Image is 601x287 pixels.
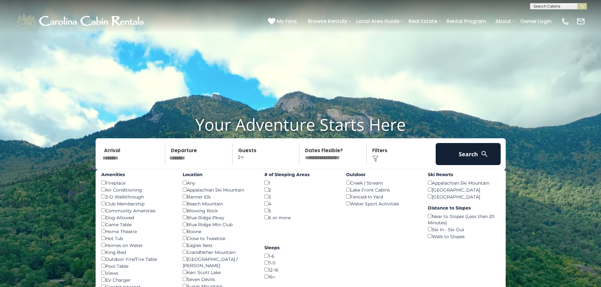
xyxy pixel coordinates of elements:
div: 4 [264,200,337,207]
div: Air Conditioning [101,186,174,193]
a: Real Estate [405,16,440,27]
div: Close to Tweetsie [183,235,255,242]
a: Rental Program [443,16,489,27]
img: filter--v1.png [372,156,379,162]
div: Hot Tub [101,235,174,242]
div: Blowing Rock [183,207,255,214]
div: 12-16 [264,266,337,273]
label: Distance to Slopes [428,205,500,211]
div: Homes on Water [101,242,174,249]
p: 2+ [234,143,299,165]
div: Game Table [101,221,174,228]
div: 1 [264,179,337,186]
div: Any [183,179,255,186]
div: Walk to Slopes [428,233,500,240]
div: Dog Allowed [101,214,174,221]
div: Blue Ridge Mtn Club [183,221,255,228]
label: Ski Resorts [428,171,500,178]
div: 5 [264,207,337,214]
div: Banner Elk [183,193,255,200]
div: 3 [264,193,337,200]
span: My Favs [277,17,297,25]
label: Amenities [101,171,174,178]
div: 16+ [264,273,337,280]
div: Near to Slopes (Less than 20 Minutes) [428,213,500,226]
div: Seven Devils [183,276,255,283]
div: Blue Ridge Pkwy [183,214,255,221]
div: Community Amenities [101,207,174,214]
div: Club Membership [101,200,174,207]
div: Fenced-In Yard [346,193,418,200]
a: Local Area Guide [353,16,403,27]
div: Eagles Nest [183,242,255,249]
div: Grandfather Mountain [183,249,255,255]
div: Kerr Scott Lake [183,269,255,276]
div: Ski In - Ski Out [428,226,500,233]
div: 2 [264,186,337,193]
div: [GEOGRAPHIC_DATA] [428,193,500,200]
div: EV Charger [101,276,174,283]
div: Home Theatre [101,228,174,235]
div: 3-D Walkthrough [101,193,174,200]
div: 6 or more [264,214,337,221]
div: Fireplace [101,179,174,186]
a: About [492,16,514,27]
div: Boone [183,228,255,235]
label: Sleeps [264,244,337,251]
a: Browse Rentals [305,16,350,27]
label: # of Sleeping Areas [264,171,337,178]
div: Water Sport Activities [346,200,418,207]
img: search-regular-white.png [480,150,488,158]
label: Outdoor [346,171,418,178]
button: Search [436,143,501,165]
div: Views [101,269,174,276]
h1: Your Adventure Starts Here [5,115,596,134]
div: Beech Mountain [183,200,255,207]
img: mail-regular-white.png [576,17,585,26]
img: White-1-1-2.png [16,12,147,31]
a: Owner Login [517,16,555,27]
a: My Favs [268,17,298,26]
div: [GEOGRAPHIC_DATA] / [PERSON_NAME] [183,255,255,269]
div: Appalachian Ski Mountain [428,179,500,186]
div: King Bed [101,249,174,255]
div: Lake Front Cabins [346,186,418,193]
div: Outdoor Fire/Fire Table [101,255,174,262]
div: Creek | Stream [346,179,418,186]
div: [GEOGRAPHIC_DATA] [428,186,500,193]
label: Location [183,171,255,178]
div: Pool Table [101,262,174,269]
div: 1-6 [264,252,337,259]
div: 7-11 [264,259,337,266]
div: Appalachian Ski Mountain [183,186,255,193]
img: phone-regular-white.png [561,17,570,26]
